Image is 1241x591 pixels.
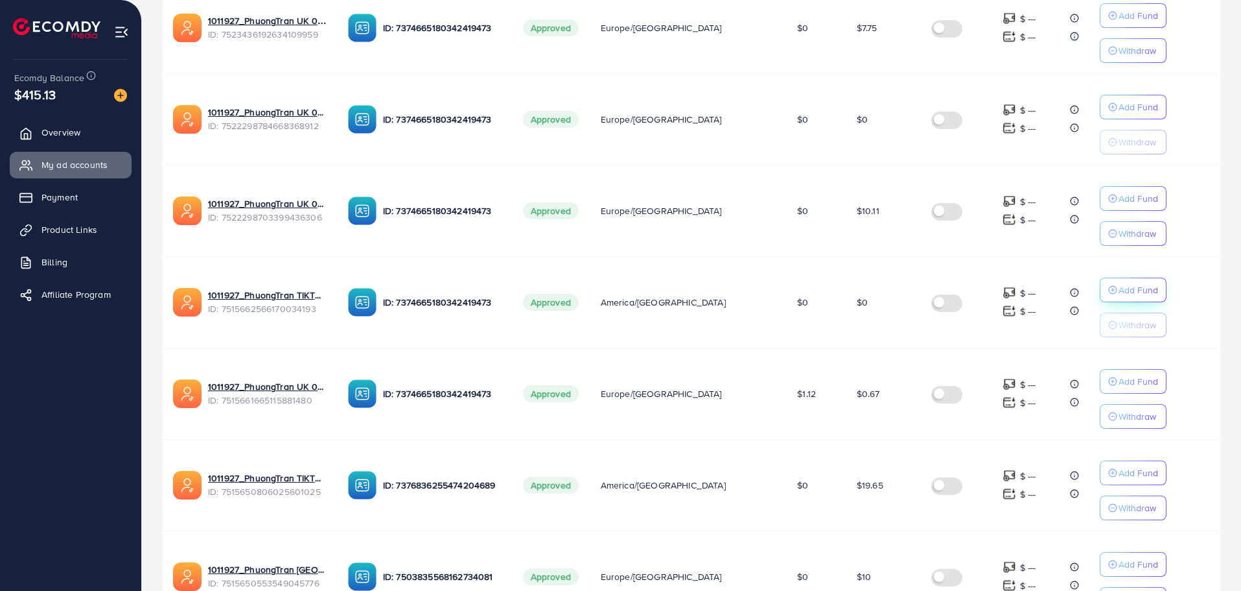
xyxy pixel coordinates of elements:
[208,563,327,590] div: <span class='underline'>1011927_PhuongTran UK 01_1749873767691</span></br>7515650553549045776
[41,288,111,301] span: Affiliate Program
[41,158,108,171] span: My ad accounts
[523,294,579,311] span: Approved
[1003,469,1016,483] img: top-up amount
[10,217,132,243] a: Product Links
[1003,304,1016,318] img: top-up amount
[1100,369,1166,394] button: Add Fund
[208,302,327,315] span: ID: 7515662566170034193
[523,202,579,219] span: Approved
[348,14,377,42] img: ic-ba-acc.ded83a64.svg
[208,380,327,407] div: <span class='underline'>1011927_PhuongTran UK 02_1749876427087</span></br>7515661665115881480
[1020,11,1036,27] p: $ ---
[1100,186,1166,211] button: Add Fund
[208,197,327,224] div: <span class='underline'>1011927_PhuongTran UK 04_1751421750373</span></br>7522298703399436306
[857,570,871,583] span: $10
[1186,533,1231,581] iframe: Chat
[1119,134,1156,150] p: Withdraw
[173,471,202,500] img: ic-ads-acc.e4c84228.svg
[41,126,80,139] span: Overview
[1100,404,1166,429] button: Withdraw
[1020,487,1036,502] p: $ ---
[1100,95,1166,119] button: Add Fund
[383,112,502,127] p: ID: 7374665180342419473
[13,18,100,38] a: logo
[857,113,868,126] span: $0
[797,570,808,583] span: $0
[1119,500,1156,516] p: Withdraw
[383,20,502,36] p: ID: 7374665180342419473
[1003,286,1016,300] img: top-up amount
[1020,285,1036,301] p: $ ---
[208,472,327,498] div: <span class='underline'>1011927_PhuongTran TIKTOK US 01_1749873828056</span></br>7515650806025601025
[14,85,56,104] span: $415.13
[857,387,880,400] span: $0.67
[601,479,726,492] span: America/[GEOGRAPHIC_DATA]
[1119,8,1158,23] p: Add Fund
[208,14,327,41] div: <span class='underline'>1011927_PhuongTran UK 05_1751686636031</span></br>7523436192634109959
[114,89,127,102] img: image
[348,380,377,408] img: ic-ba-acc.ded83a64.svg
[10,152,132,178] a: My ad accounts
[1100,461,1166,485] button: Add Fund
[348,197,377,225] img: ic-ba-acc.ded83a64.svg
[1100,3,1166,28] button: Add Fund
[383,477,502,493] p: ID: 7376836255474204689
[1119,374,1158,389] p: Add Fund
[208,14,327,27] a: 1011927_PhuongTran UK 05_1751686636031
[1003,121,1016,135] img: top-up amount
[857,204,879,217] span: $10.11
[601,21,722,34] span: Europe/[GEOGRAPHIC_DATA]
[1119,557,1158,572] p: Add Fund
[208,197,327,210] a: 1011927_PhuongTran UK 04_1751421750373
[1020,103,1036,118] p: $ ---
[1100,278,1166,302] button: Add Fund
[1003,487,1016,501] img: top-up amount
[208,211,327,224] span: ID: 7522298703399436306
[857,21,877,34] span: $7.75
[14,71,84,84] span: Ecomdy Balance
[10,119,132,145] a: Overview
[1003,396,1016,409] img: top-up amount
[1100,221,1166,246] button: Withdraw
[523,477,579,494] span: Approved
[1003,195,1016,208] img: top-up amount
[601,570,722,583] span: Europe/[GEOGRAPHIC_DATA]
[41,223,97,236] span: Product Links
[1003,30,1016,43] img: top-up amount
[1020,377,1036,392] p: $ ---
[10,282,132,308] a: Affiliate Program
[173,288,202,317] img: ic-ads-acc.e4c84228.svg
[208,577,327,590] span: ID: 7515650553549045776
[173,197,202,225] img: ic-ads-acc.e4c84228.svg
[857,296,868,309] span: $0
[173,562,202,591] img: ic-ads-acc.e4c84228.svg
[601,296,726,309] span: America/[GEOGRAPHIC_DATA]
[797,113,808,126] span: $0
[1003,378,1016,391] img: top-up amount
[857,479,883,492] span: $19.65
[1119,43,1156,58] p: Withdraw
[1119,409,1156,424] p: Withdraw
[797,296,808,309] span: $0
[208,106,327,132] div: <span class='underline'>1011927_PhuongTran UK 03_1751421675794</span></br>7522298784668368912
[173,14,202,42] img: ic-ads-acc.e4c84228.svg
[208,119,327,132] span: ID: 7522298784668368912
[383,203,502,219] p: ID: 7374665180342419473
[601,387,722,400] span: Europe/[GEOGRAPHIC_DATA]
[1020,212,1036,228] p: $ ---
[1020,29,1036,45] p: $ ---
[208,472,327,485] a: 1011927_PhuongTran TIKTOK US 01_1749873828056
[1003,561,1016,574] img: top-up amount
[1100,38,1166,63] button: Withdraw
[1003,12,1016,25] img: top-up amount
[797,479,808,492] span: $0
[1119,99,1158,115] p: Add Fund
[208,394,327,407] span: ID: 7515661665115881480
[114,25,129,40] img: menu
[1003,213,1016,226] img: top-up amount
[523,19,579,36] span: Approved
[383,386,502,402] p: ID: 7374665180342419473
[1020,194,1036,210] p: $ ---
[208,289,327,315] div: <span class='underline'>1011927_PhuongTran TIKTOK US 02_1749876563912</span></br>7515662566170034193
[1020,304,1036,319] p: $ ---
